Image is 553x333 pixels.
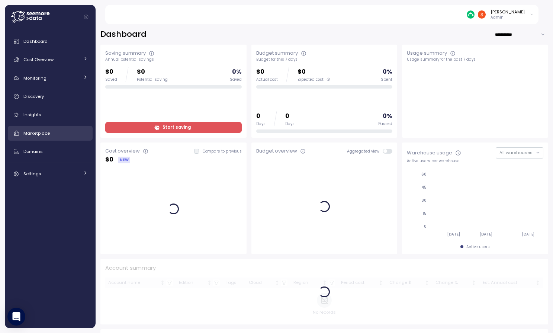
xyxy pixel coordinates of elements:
tspan: [DATE] [447,232,460,237]
span: Expected cost [298,77,324,82]
div: Usage summary for the past 7 days [407,57,543,62]
tspan: 60 [421,172,427,177]
tspan: 30 [422,198,427,203]
div: [PERSON_NAME] [491,9,525,15]
div: Saved [230,77,242,82]
a: Insights [8,108,93,122]
div: Usage summary [407,49,447,57]
div: Budget for this 7 days [256,57,393,62]
tspan: 0 [424,224,427,229]
p: Admin [491,15,525,20]
p: 0 % [383,67,392,77]
div: Cost overview [105,147,140,155]
p: 0 % [383,111,392,121]
div: Active users per warehouse [407,159,543,164]
p: $0 [298,67,331,77]
a: Settings [8,166,93,181]
span: Settings [23,171,41,177]
div: Open Intercom Messenger [7,308,25,326]
span: Insights [23,112,41,118]
a: Marketplace [8,126,93,141]
div: Warehouse usage [407,149,452,157]
span: Start saving [163,122,191,132]
p: $0 [256,67,278,77]
div: Days [285,121,295,127]
tspan: [DATE] [480,232,493,237]
div: Actual cost [256,77,278,82]
tspan: [DATE] [522,232,535,237]
span: Monitoring [23,75,46,81]
a: Domains [8,144,93,159]
a: Cost Overview [8,52,93,67]
p: $ 0 [105,155,113,165]
a: Discovery [8,89,93,104]
span: Domains [23,148,43,154]
div: Days [256,121,266,127]
div: Budget overview [256,147,297,155]
span: Cost Overview [23,57,54,63]
div: Spent [381,77,392,82]
p: $0 [105,67,117,77]
div: Potential saving [137,77,168,82]
img: 687cba7b7af778e9efcde14e.PNG [467,10,475,18]
button: All warehouses [496,147,543,158]
div: Annual potential savings [105,57,242,62]
span: Discovery [23,93,44,99]
tspan: 15 [422,211,427,216]
div: Saving summary [105,49,146,57]
div: Saved [105,77,117,82]
a: Start saving [105,122,242,133]
h2: Dashboard [100,29,147,40]
p: 0 [256,111,266,121]
div: NEW [118,157,130,163]
a: Dashboard [8,34,93,49]
tspan: 45 [421,185,427,190]
p: 0 % [232,67,242,77]
p: $0 [137,67,168,77]
p: 0 [285,111,295,121]
p: Compare to previous [203,149,242,154]
button: Collapse navigation [81,14,91,20]
span: All warehouses [499,150,533,156]
div: Passed [378,121,392,127]
span: Dashboard [23,38,48,44]
div: Active users [466,244,490,250]
span: Aggregated view [347,149,383,154]
a: Monitoring [8,71,93,86]
div: Budget summary [256,49,298,57]
span: Marketplace [23,130,50,136]
img: ACg8ocJH22y-DpvAF6cddRsL0Z3wsv7dltIYulw3az9H2rwQOLimzQ=s96-c [478,10,486,18]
